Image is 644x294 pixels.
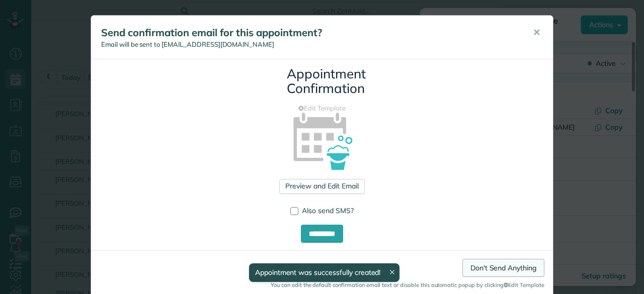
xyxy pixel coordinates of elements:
[462,259,544,277] a: Don't Send Anything
[100,281,544,289] small: You can edit the default confirmation email text or disable this automatic popup by clicking Edit...
[279,179,364,194] a: Preview and Edit Email
[533,27,540,38] span: ✕
[249,263,400,282] div: Appointment was successfully created!
[302,206,354,215] span: Also send SMS?
[101,40,274,48] span: Email will be sent to [EMAIL_ADDRESS][DOMAIN_NAME]
[277,95,367,185] img: appointment_confirmation_icon-141e34405f88b12ade42628e8c248340957700ab75a12ae832a8710e9b578dc5.png
[101,26,519,40] h5: Send confirmation email for this appointment?
[287,67,357,95] h3: Appointment Confirmation
[99,104,545,113] a: Edit Template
